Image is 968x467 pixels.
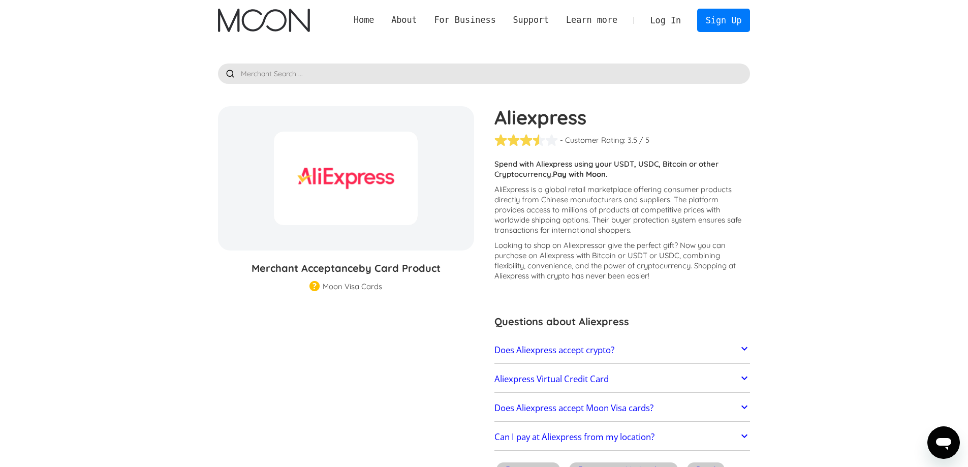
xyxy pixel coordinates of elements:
[218,261,474,276] h3: Merchant Acceptance
[628,135,637,145] div: 3.5
[927,426,960,459] iframe: Button to launch messaging window
[494,432,654,442] h2: Can I pay at Aliexpress from my location?
[494,427,751,448] a: Can I pay at Aliexpress from my location?
[494,345,614,355] h2: Does Aliexpress accept crypto?
[218,9,310,32] a: home
[697,9,750,32] a: Sign Up
[359,262,441,274] span: by Card Product
[383,14,425,26] div: About
[494,374,609,384] h2: Aliexpress Virtual Credit Card
[323,282,382,292] div: Moon Visa Cards
[513,14,549,26] div: Support
[494,314,751,329] h3: Questions about Aliexpress
[494,397,751,419] a: Does Aliexpress accept Moon Visa cards?
[434,14,495,26] div: For Business
[345,14,383,26] a: Home
[494,240,751,281] p: Looking to shop on Aliexpress ? Now you can purchase on Aliexpress with Bitcoin or USDT or USDC, ...
[494,159,751,179] p: Spend with Aliexpress using your USDT, USDC, Bitcoin or other Cryptocurrency.
[494,184,751,235] p: AliExpress is a global retail marketplace offering consumer products directly from Chinese manufa...
[494,106,751,129] h1: Aliexpress
[218,64,751,84] input: Merchant Search ...
[560,135,626,145] div: - Customer Rating:
[566,14,617,26] div: Learn more
[218,9,310,32] img: Moon Logo
[391,14,417,26] div: About
[494,403,653,413] h2: Does Aliexpress accept Moon Visa cards?
[494,368,751,390] a: Aliexpress Virtual Credit Card
[642,9,690,32] a: Log In
[557,14,626,26] div: Learn more
[639,135,649,145] div: / 5
[553,169,608,179] strong: Pay with Moon.
[426,14,505,26] div: For Business
[494,339,751,361] a: Does Aliexpress accept crypto?
[505,14,557,26] div: Support
[598,240,674,250] span: or give the perfect gift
